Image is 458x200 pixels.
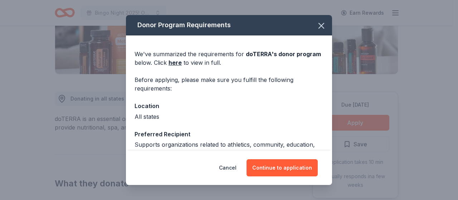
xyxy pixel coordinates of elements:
span: doTERRA 's donor program [246,50,321,58]
div: Location [135,101,323,111]
button: Cancel [219,159,237,176]
div: All states [135,112,323,121]
div: We've summarized the requirements for below. Click to view in full. [135,50,323,67]
div: Donor Program Requirements [126,15,332,35]
div: Supports organizations related to athletics, community, education, environmental causes, human se... [135,140,323,166]
a: here [169,58,182,67]
div: Before applying, please make sure you fulfill the following requirements: [135,75,323,93]
div: Preferred Recipient [135,130,323,139]
button: Continue to application [247,159,318,176]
